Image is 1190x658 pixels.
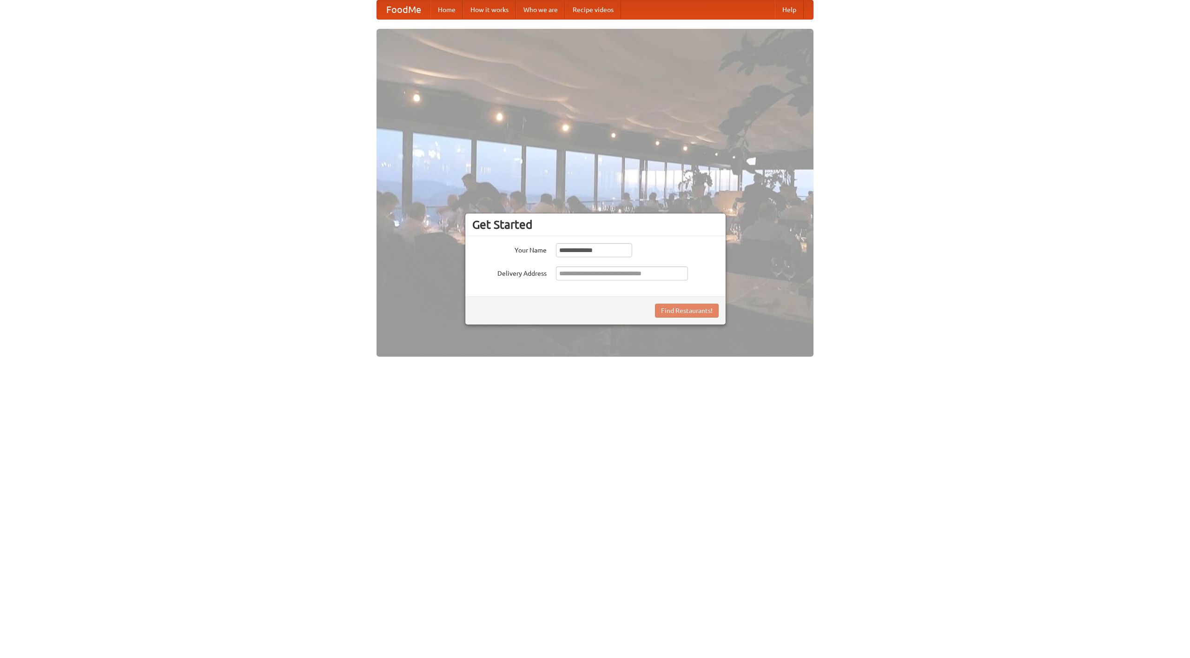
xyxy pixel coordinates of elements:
label: Delivery Address [472,266,547,278]
label: Your Name [472,243,547,255]
a: How it works [463,0,516,19]
a: Help [775,0,804,19]
a: FoodMe [377,0,430,19]
h3: Get Started [472,218,719,232]
button: Find Restaurants! [655,304,719,318]
a: Recipe videos [565,0,621,19]
a: Home [430,0,463,19]
a: Who we are [516,0,565,19]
